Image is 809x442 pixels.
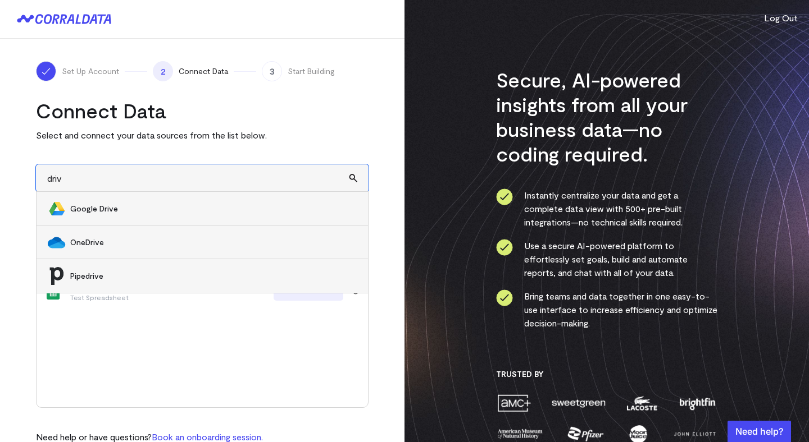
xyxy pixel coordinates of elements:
[496,393,532,413] img: amc-0b11a8f1.png
[496,289,718,330] li: Bring teams and data together in one easy-to-use interface to increase efficiency and optimize de...
[70,293,130,302] p: Test Spreadsheet
[496,188,718,229] li: Instantly centralize your data and get a complete data view with 500+ pre-built integrations—no t...
[677,393,717,413] img: brightfin-a251e171.png
[70,270,357,282] span: Pipedrive
[625,393,658,413] img: lacoste-7a6b0538.png
[70,237,357,248] span: OneDrive
[48,233,66,251] img: OneDrive
[36,164,369,192] input: Search and add other data sources
[764,11,798,25] button: Log Out
[179,66,228,77] span: Connect Data
[48,267,66,285] img: Pipedrive
[288,66,335,77] span: Start Building
[48,200,66,218] img: Google Drive
[496,188,513,205] img: ico-check-circle-4b19435c.svg
[496,369,718,379] h3: Trusted By
[152,431,263,442] a: Book an onboarding session.
[551,393,607,413] img: sweetgreen-1d1fb32c.png
[262,61,282,81] span: 3
[153,61,173,81] span: 2
[40,66,52,77] img: ico-check-white-5ff98cb1.svg
[496,289,513,306] img: ico-check-circle-4b19435c.svg
[70,203,357,214] span: Google Drive
[36,98,369,123] h2: Connect Data
[62,66,119,77] span: Set Up Account
[36,128,369,142] p: Select and connect your data sources from the list below.
[496,239,718,279] li: Use a secure AI-powered platform to effortlessly set goals, build and automate reports, and chat ...
[496,67,718,166] h3: Secure, AI-powered insights from all your business data—no coding required.
[496,239,513,256] img: ico-check-circle-4b19435c.svg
